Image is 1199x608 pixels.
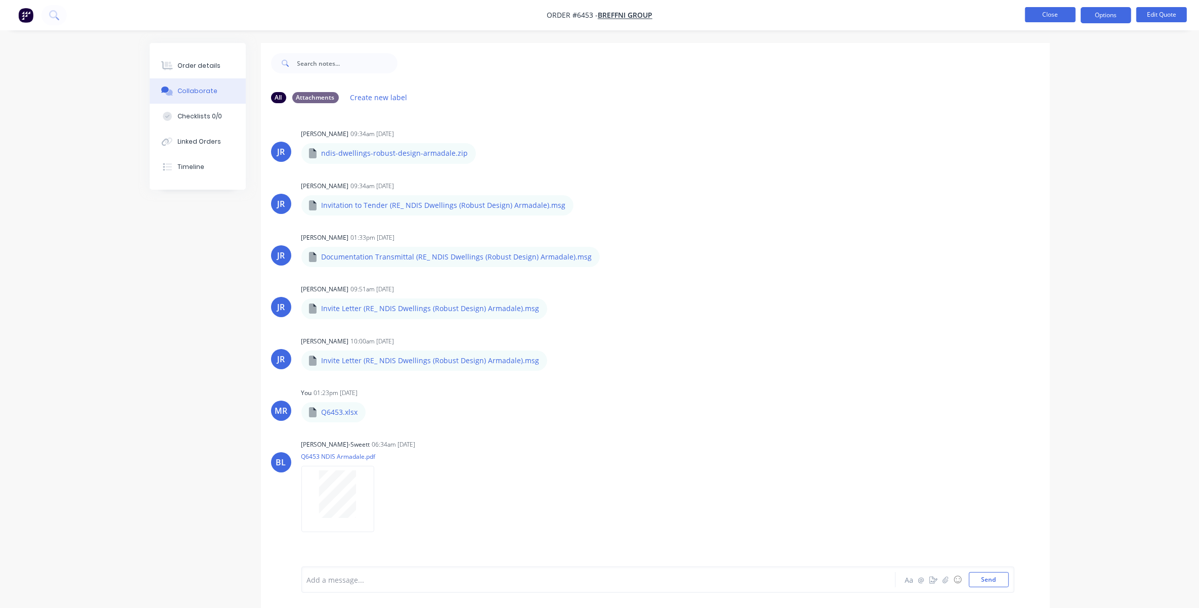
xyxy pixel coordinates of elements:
[277,353,285,365] div: JR
[271,92,286,103] div: All
[301,285,349,294] div: [PERSON_NAME]
[150,53,246,78] button: Order details
[277,146,285,158] div: JR
[322,303,540,314] p: Invite Letter (RE_ NDIS Dwellings (Robust Design) Armadale).msg
[351,182,394,191] div: 09:34am [DATE]
[18,8,33,23] img: Factory
[150,129,246,154] button: Linked Orders
[301,182,349,191] div: [PERSON_NAME]
[322,200,566,210] p: Invitation to Tender (RE_ NDIS Dwellings (Robust Design) Armadale).msg
[372,440,416,449] div: 06:34am [DATE]
[598,11,652,20] a: Breffni Group
[301,440,370,449] div: [PERSON_NAME]-Sweett
[301,337,349,346] div: [PERSON_NAME]
[292,92,339,103] div: Attachments
[915,574,927,586] button: @
[301,388,312,398] div: You
[177,137,221,146] div: Linked Orders
[150,154,246,180] button: Timeline
[275,405,287,417] div: MR
[322,148,468,158] p: ndis-dwellings-robust-design-armadale.zip
[150,104,246,129] button: Checklists 0/0
[345,91,413,104] button: Create new label
[1081,7,1131,23] button: Options
[301,233,349,242] div: [PERSON_NAME]
[322,252,592,262] p: Documentation Transmittal (RE_ NDIS Dwellings (Robust Design) Armadale).msg
[969,572,1009,587] button: Send
[276,456,286,468] div: BL
[177,86,217,96] div: Collaborate
[277,198,285,210] div: JR
[150,78,246,104] button: Collaborate
[277,301,285,313] div: JR
[351,129,394,139] div: 09:34am [DATE]
[177,61,220,70] div: Order details
[351,337,394,346] div: 10:00am [DATE]
[903,574,915,586] button: Aa
[952,574,964,586] button: ☺
[1136,7,1187,22] button: Edit Quote
[322,407,358,417] p: Q6453.xlsx
[177,112,222,121] div: Checklists 0/0
[277,249,285,262] div: JR
[301,452,384,461] p: Q6453 NDIS Armadale.pdf
[547,11,598,20] span: Order #6453 -
[351,285,394,294] div: 09:51am [DATE]
[322,356,540,366] p: Invite Letter (RE_ NDIS Dwellings (Robust Design) Armadale).msg
[297,53,397,73] input: Search notes...
[1025,7,1076,22] button: Close
[351,233,395,242] div: 01:33pm [DATE]
[314,388,358,398] div: 01:23pm [DATE]
[177,162,204,171] div: Timeline
[301,129,349,139] div: [PERSON_NAME]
